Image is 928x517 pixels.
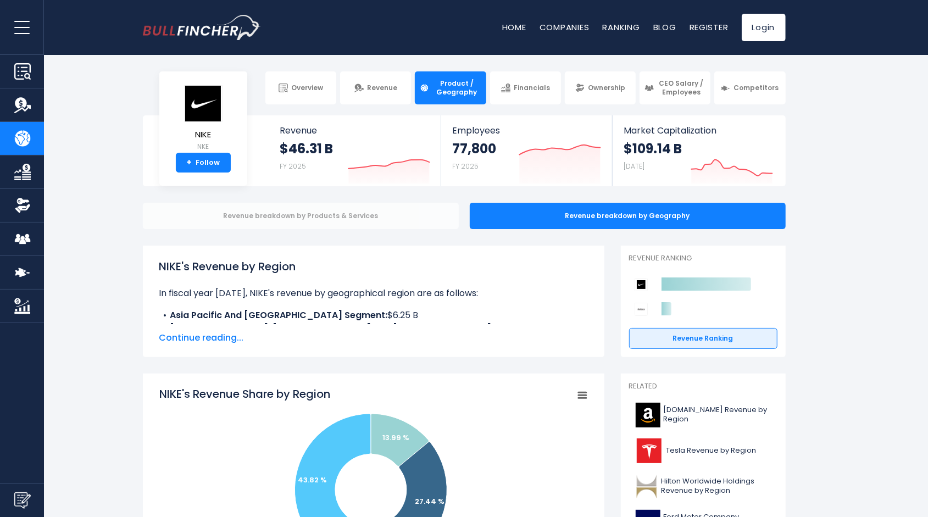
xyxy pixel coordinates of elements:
[184,85,223,153] a: NIKE NKE
[636,403,660,427] img: AMZN logo
[452,162,479,171] small: FY 2025
[502,21,526,33] a: Home
[280,162,307,171] small: FY 2025
[382,432,409,443] text: 13.99 %
[470,203,786,229] div: Revenue breakdown by Geography
[170,309,388,321] b: Asia Pacific And [GEOGRAPHIC_DATA] Segment:
[714,71,785,104] a: Competitors
[690,21,729,33] a: Register
[159,322,588,335] li: $12.26 B
[441,115,612,186] a: Employees 77,800 FY 2025
[176,153,231,173] a: +Follow
[624,140,682,157] strong: $109.14 B
[636,474,658,499] img: HLT logo
[657,79,705,96] span: CEO Salary / Employees
[159,386,330,402] tspan: NIKE's Revenue Share by Region
[159,258,588,275] h1: NIKE's Revenue by Region
[14,197,31,214] img: Ownership
[432,79,481,96] span: Product / Geography
[143,15,261,40] img: bullfincher logo
[196,159,220,166] font: Follow
[635,278,648,291] img: NIKE competitors logo
[184,142,223,152] small: NKE
[184,130,223,140] span: NIKE
[291,84,323,92] span: Overview
[340,71,411,104] a: Revenue
[666,446,757,455] span: Tesla Revenue by Region
[588,84,625,92] span: Ownership
[636,438,663,463] img: TSLA logo
[653,21,676,33] a: Blog
[640,71,710,104] a: CEO Salary / Employees
[186,158,192,168] strong: +
[159,331,588,344] span: Continue reading...
[629,328,777,349] a: Revenue Ranking
[613,115,784,186] a: Market Capitalization $109.14 B [DATE]
[742,14,786,41] a: Login
[629,254,777,263] p: Revenue Ranking
[265,71,336,104] a: Overview
[415,71,486,104] a: Product / Geography
[629,471,777,502] a: Hilton Worldwide Holdings Revenue by Region
[603,21,640,33] a: Ranking
[664,405,771,424] span: [DOMAIN_NAME] Revenue by Region
[159,287,588,300] p: In fiscal year [DATE], NIKE's revenue by geographical region are as follows:
[629,436,777,466] a: Tesla Revenue by Region
[143,15,261,40] a: Go to homepage
[269,115,441,186] a: Revenue $46.31 B FY 2025
[452,140,496,157] strong: 77,800
[661,477,770,496] span: Hilton Worldwide Holdings Revenue by Region
[143,203,459,229] div: Revenue breakdown by Products & Services
[624,162,644,171] small: [DATE]
[565,71,636,104] a: Ownership
[624,125,773,136] span: Market Capitalization
[367,84,397,92] span: Revenue
[629,382,777,391] p: Related
[514,84,550,92] span: Financials
[629,400,777,430] a: [DOMAIN_NAME] Revenue by Region
[159,309,588,322] li: $6.25 B
[298,475,327,485] text: 43.82 %
[170,322,537,335] b: [GEOGRAPHIC_DATA], [GEOGRAPHIC_DATA] And [GEOGRAPHIC_DATA] Segment:
[415,496,444,507] text: 27.44 %
[635,303,648,316] img: Deckers Outdoor Corporation competitors logo
[452,125,601,136] span: Employees
[540,21,590,33] a: Companies
[733,84,779,92] span: Competitors
[280,140,334,157] strong: $46.31 B
[280,125,430,136] span: Revenue
[490,71,561,104] a: Financials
